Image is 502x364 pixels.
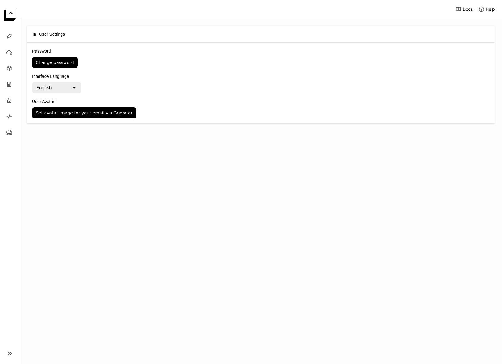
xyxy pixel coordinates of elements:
span: User Settings [39,31,65,38]
svg: open [72,85,77,90]
button: Change password [32,57,78,68]
label: Password [32,48,490,54]
label: Interface Language [32,73,490,80]
span: Help [486,6,495,12]
button: Set avatar image for your email via Gravatar [32,107,136,118]
a: Docs [455,6,473,12]
img: logo [4,9,16,21]
div: Help [478,6,495,12]
div: English [36,85,52,91]
label: User Avatar [32,98,490,105]
span: Docs [463,6,473,12]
